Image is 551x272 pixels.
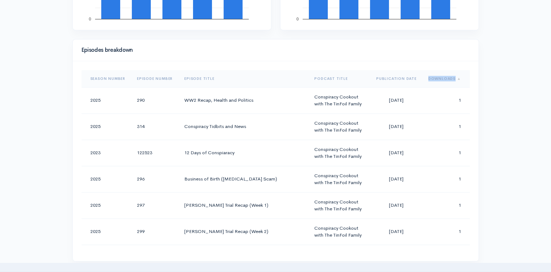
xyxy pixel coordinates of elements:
[178,140,308,166] td: 12 Days of Conspiaracy
[422,87,470,113] td: 1
[422,140,470,166] td: 1
[131,166,178,192] td: 296
[178,87,308,113] td: WW2 Recap, Health and Politics
[422,192,470,218] td: 1
[82,192,131,218] td: 2025
[178,166,308,192] td: Business of Birth ([MEDICAL_DATA] Scam)
[296,17,298,21] text: 0
[82,166,131,192] td: 2025
[370,245,422,271] td: [DATE]
[308,87,370,113] td: Conspiracy Cookout with The TinFoil Family
[422,245,470,271] td: 1
[131,87,178,113] td: 290
[82,245,131,271] td: 2025
[308,166,370,192] td: Conspiracy Cookout with The TinFoil Family
[308,245,370,271] td: Conspiracy Cookout with The TinFoil Family
[370,113,422,140] td: [DATE]
[178,245,308,271] td: Good Riddance [PERSON_NAME]
[131,245,178,271] td: 291
[82,218,131,245] td: 2025
[370,218,422,245] td: [DATE]
[178,70,308,88] th: Sort column
[308,192,370,218] td: Conspiracy Cookout with The TinFoil Family
[82,70,131,88] th: Sort column
[131,70,178,88] th: Sort column
[370,140,422,166] td: [DATE]
[308,70,370,88] th: Sort column
[422,166,470,192] td: 1
[370,87,422,113] td: [DATE]
[370,192,422,218] td: [DATE]
[308,140,370,166] td: Conspiracy Cookout with The TinFoil Family
[422,113,470,140] td: 1
[308,218,370,245] td: Conspiracy Cookout with The TinFoil Family
[131,113,178,140] td: 314
[178,113,308,140] td: Conspiracy Tidbits and News
[422,70,470,88] th: Sort column
[131,218,178,245] td: 299
[178,218,308,245] td: [PERSON_NAME] Trial Recap (Week 2)
[82,87,131,113] td: 2025
[131,140,178,166] td: 122523
[82,113,131,140] td: 2025
[82,47,465,53] h4: Episodes breakdown
[370,70,422,88] th: Sort column
[308,113,370,140] td: Conspiracy Cookout with The TinFoil Family
[88,17,91,21] text: 0
[178,192,308,218] td: [PERSON_NAME] Trial Recap (Week 1)
[422,218,470,245] td: 1
[131,192,178,218] td: 297
[370,166,422,192] td: [DATE]
[82,140,131,166] td: 2023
